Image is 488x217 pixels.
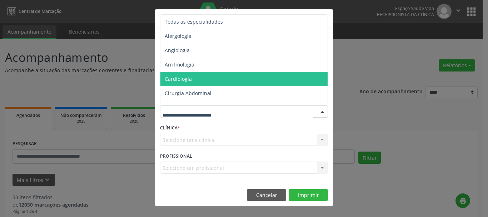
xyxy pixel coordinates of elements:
[319,9,333,27] button: Close
[165,90,211,97] span: Cirurgia Abdominal
[160,151,192,162] label: PROFISSIONAL
[165,61,194,68] span: Arritmologia
[247,189,286,201] button: Cancelar
[289,189,328,201] button: Imprimir
[165,18,223,25] span: Todas as especialidades
[165,33,191,39] span: Alergologia
[160,123,180,134] label: CLÍNICA
[165,75,192,82] span: Cardiologia
[165,47,190,54] span: Angiologia
[165,104,209,111] span: Cirurgia Bariatrica
[160,14,242,24] h5: Relatório de agendamentos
